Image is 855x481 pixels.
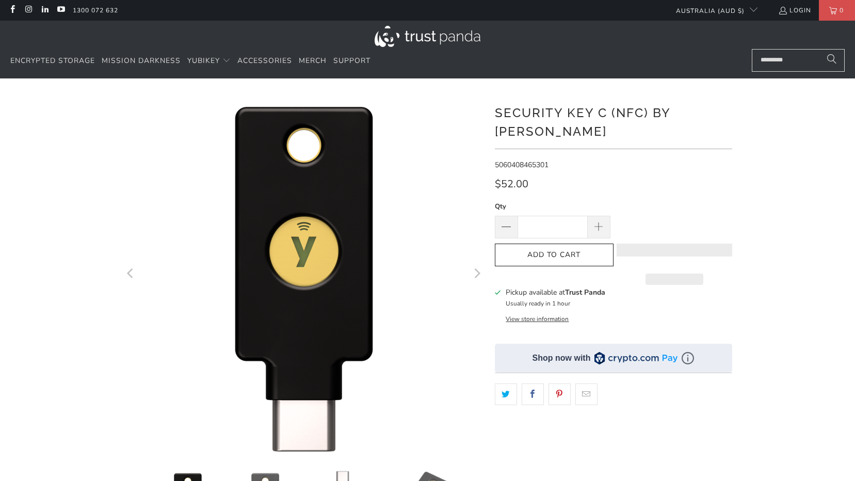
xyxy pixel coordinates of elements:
[533,352,591,364] div: Shop now with
[299,49,327,73] a: Merch
[495,201,610,212] label: Qty
[522,383,544,405] a: Share this on Facebook
[333,49,370,73] a: Support
[495,383,517,405] a: Share this on Twitter
[24,6,33,14] a: Trust Panda Australia on Instagram
[495,244,614,267] button: Add to Cart
[40,6,49,14] a: Trust Panda Australia on LinkedIn
[565,287,605,297] b: Trust Panda
[187,56,220,66] span: YubiKey
[778,5,811,16] a: Login
[752,49,845,72] input: Search...
[187,49,231,73] summary: YubiKey
[237,56,292,66] span: Accessories
[495,160,549,170] span: 5060408465301
[495,177,528,191] span: $52.00
[506,251,603,260] span: Add to Cart
[10,56,95,66] span: Encrypted Storage
[506,315,569,323] button: View store information
[333,56,370,66] span: Support
[549,383,571,405] a: Share this on Pinterest
[237,49,292,73] a: Accessories
[73,5,118,16] a: 1300 072 632
[506,287,605,298] h3: Pickup available at
[506,299,570,308] small: Usually ready in 1 hour
[469,94,485,455] button: Next
[8,6,17,14] a: Trust Panda Australia on Facebook
[10,49,370,73] nav: Translation missing: en.navigation.header.main_nav
[56,6,65,14] a: Trust Panda Australia on YouTube
[102,56,181,66] span: Mission Darkness
[819,49,845,72] button: Search
[375,26,480,47] img: Trust Panda Australia
[299,56,327,66] span: Merch
[495,102,732,141] h1: Security Key C (NFC) by [PERSON_NAME]
[123,94,139,455] button: Previous
[123,94,485,455] a: Security Key C (NFC) by Yubico - Trust Panda
[10,49,95,73] a: Encrypted Storage
[575,383,598,405] a: Email this to a friend
[102,49,181,73] a: Mission Darkness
